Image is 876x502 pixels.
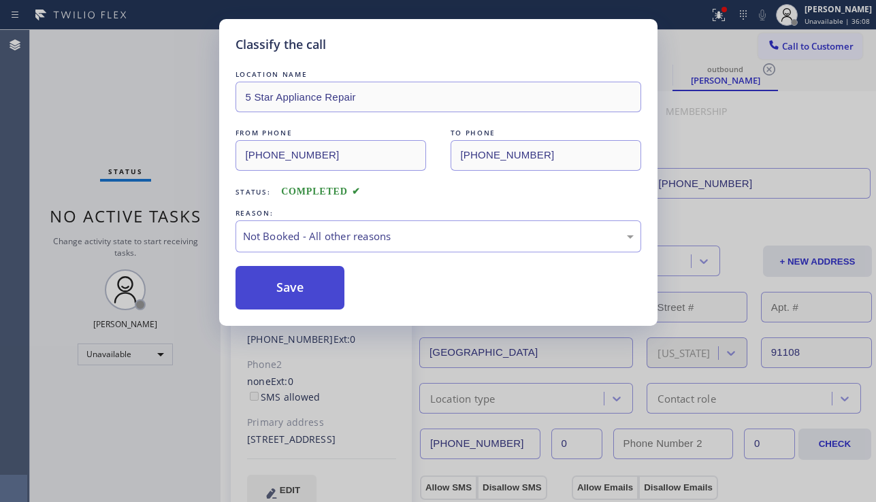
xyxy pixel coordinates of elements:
[236,35,326,54] h5: Classify the call
[236,140,426,171] input: From phone
[281,186,360,197] span: COMPLETED
[451,140,641,171] input: To phone
[236,266,345,309] button: Save
[236,206,641,220] div: REASON:
[236,67,641,82] div: LOCATION NAME
[451,126,641,140] div: TO PHONE
[236,187,271,197] span: Status:
[236,126,426,140] div: FROM PHONE
[243,229,634,244] div: Not Booked - All other reasons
